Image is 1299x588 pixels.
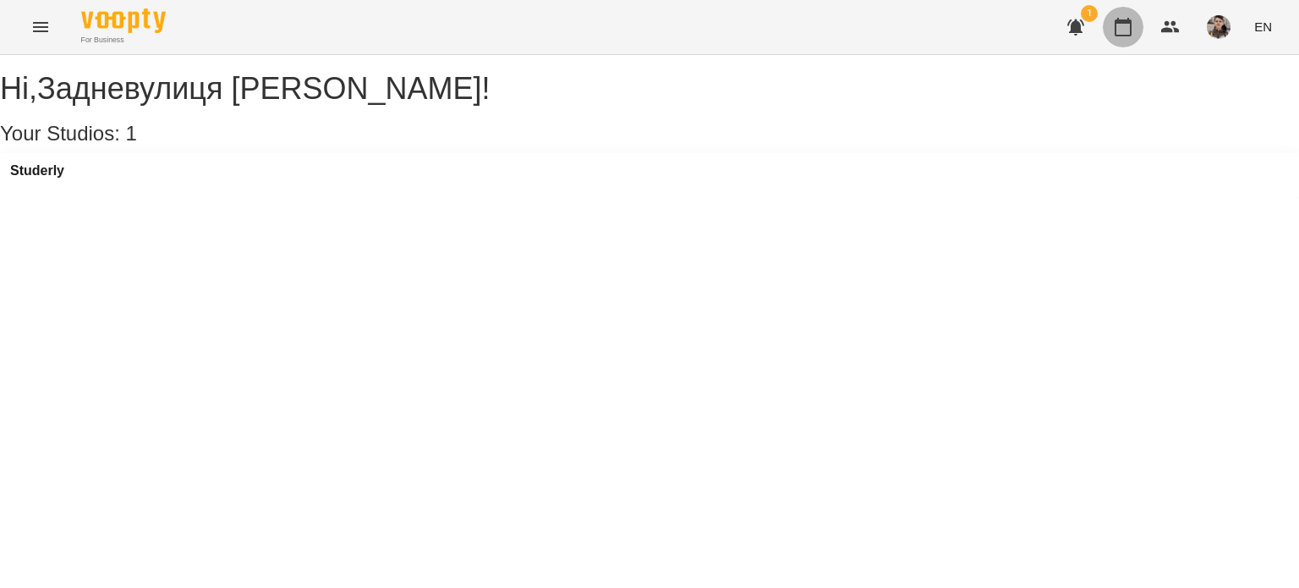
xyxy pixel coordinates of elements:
span: 1 [126,122,137,145]
img: fc1e08aabc335e9c0945016fe01e34a0.jpg [1207,15,1230,39]
span: 1 [1081,5,1098,22]
a: Studerly [10,163,64,179]
button: Menu [20,7,61,47]
span: For Business [81,35,166,46]
span: EN [1254,18,1272,36]
button: EN [1247,11,1279,42]
img: Voopty Logo [81,8,166,33]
